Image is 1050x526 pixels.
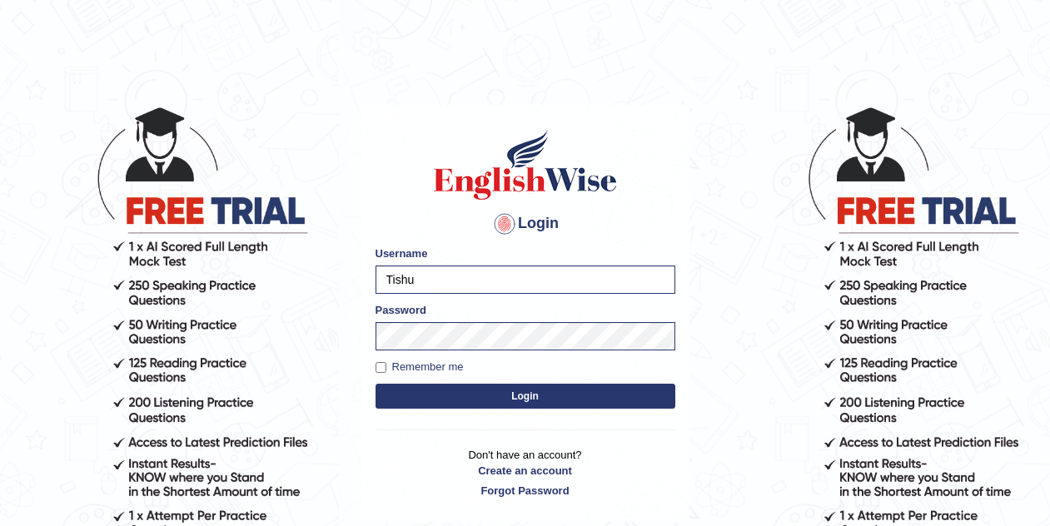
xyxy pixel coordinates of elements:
[430,127,620,202] img: Logo of English Wise sign in for intelligent practice with AI
[376,447,675,499] p: Don't have an account?
[376,384,675,409] button: Login
[376,246,428,261] label: Username
[376,463,675,479] a: Create an account
[376,483,675,499] a: Forgot Password
[376,302,426,318] label: Password
[376,359,464,375] label: Remember me
[376,362,386,373] input: Remember me
[376,211,675,237] h4: Login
